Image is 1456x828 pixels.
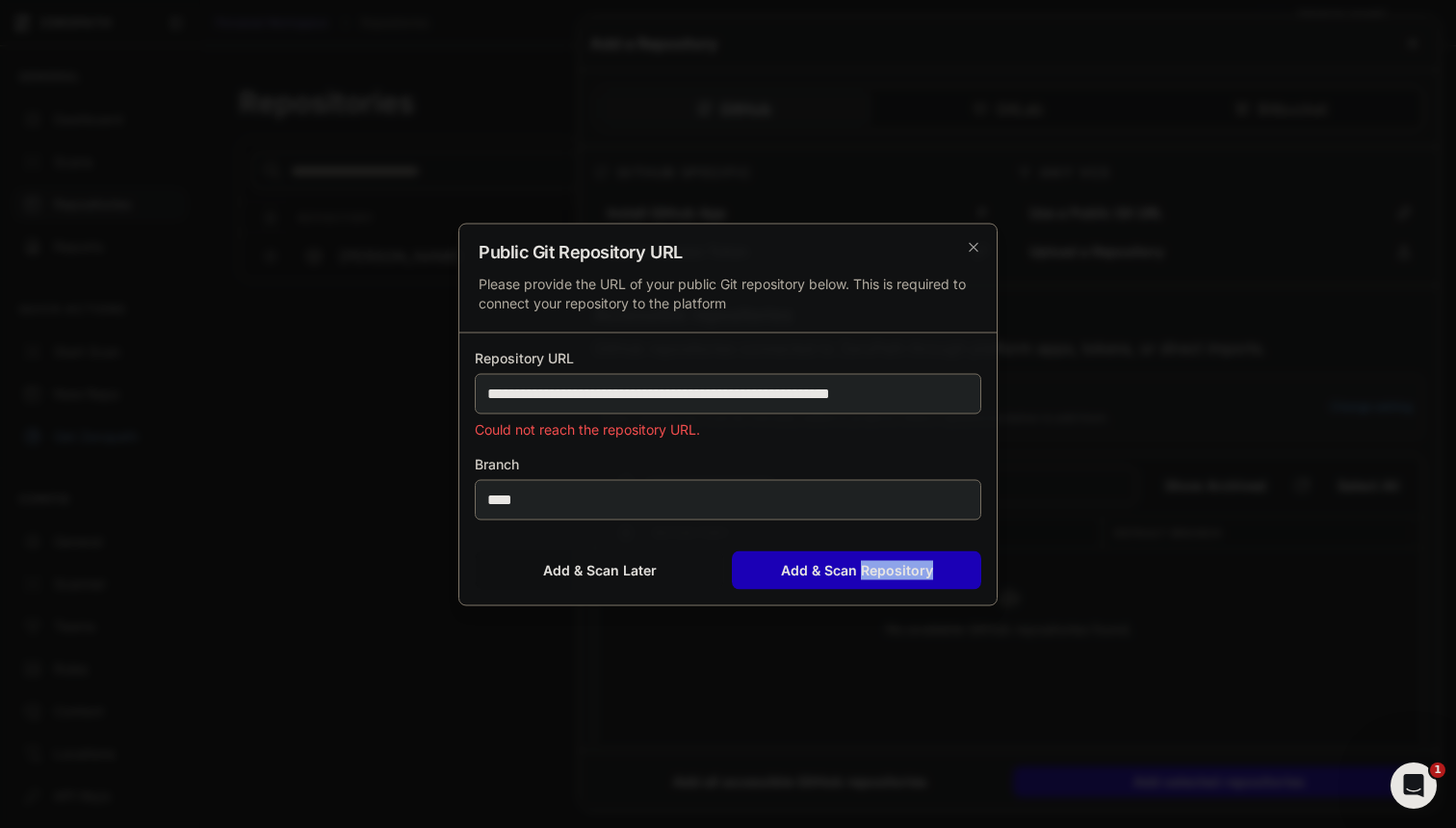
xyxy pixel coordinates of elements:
[966,239,981,254] svg: cross 2,
[732,550,981,589] button: Add & Scan Repository
[1391,762,1437,809] iframe: Intercom live chat
[479,243,977,260] h2: Public Git Repository URL
[475,419,981,439] span: Could not reach the repository URL.
[475,348,981,367] label: Repository URL
[479,274,977,312] div: Please provide the URL of your public Git repository below. This is required to connect your repo...
[1430,762,1445,778] span: 1
[475,550,724,589] button: Add & Scan Later
[475,454,981,473] label: Branch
